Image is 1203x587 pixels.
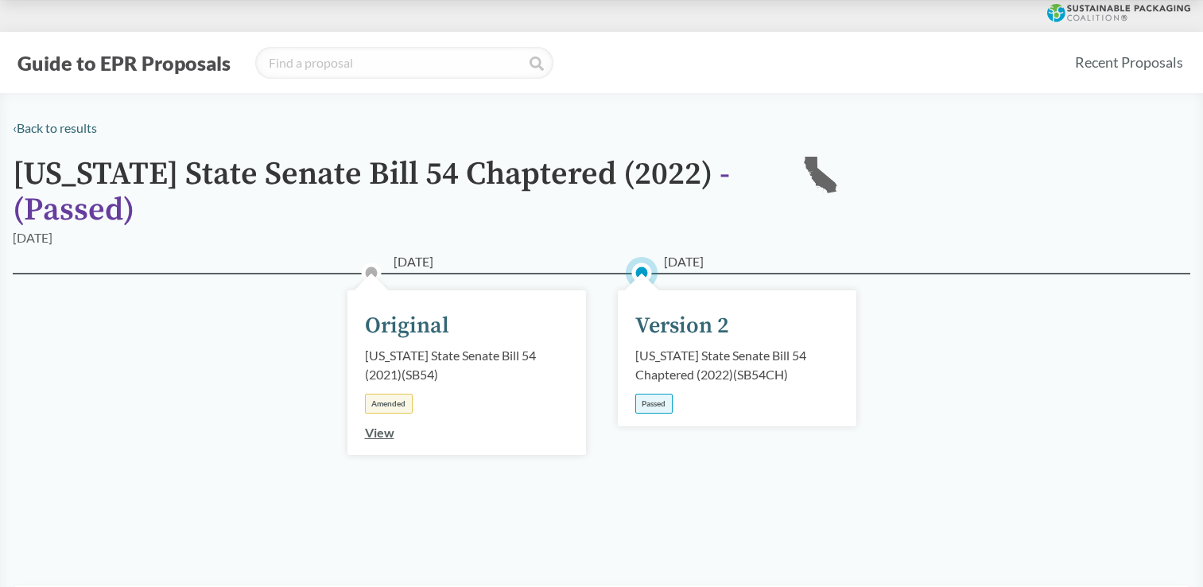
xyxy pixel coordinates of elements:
input: Find a proposal [255,47,553,79]
h1: [US_STATE] State Senate Bill 54 Chaptered (2022) [13,157,776,228]
a: ‹Back to results [13,120,97,135]
button: Guide to EPR Proposals [13,50,235,76]
div: Version 2 [635,309,729,343]
div: [US_STATE] State Senate Bill 54 Chaptered (2022) ( SB54CH ) [635,346,839,384]
span: - ( Passed ) [13,154,730,230]
div: Amended [365,394,413,414]
span: [DATE] [394,252,433,271]
div: [US_STATE] State Senate Bill 54 (2021) ( SB54 ) [365,346,569,384]
div: [DATE] [13,228,52,247]
a: Recent Proposals [1068,45,1190,80]
a: View [365,425,394,440]
span: [DATE] [664,252,704,271]
div: Original [365,309,449,343]
div: Passed [635,394,673,414]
